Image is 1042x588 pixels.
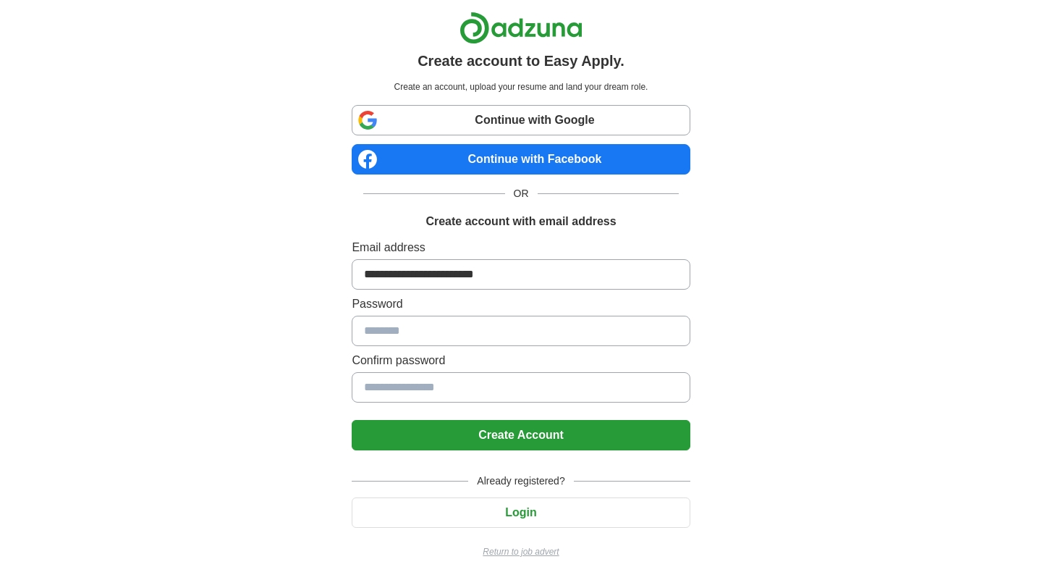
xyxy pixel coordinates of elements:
[352,295,690,313] label: Password
[352,239,690,256] label: Email address
[468,474,573,489] span: Already registered?
[425,213,616,230] h1: Create account with email address
[352,497,690,528] button: Login
[459,12,583,44] img: Adzuna logo
[418,50,624,72] h1: Create account to Easy Apply.
[505,186,538,201] span: OR
[352,144,690,175] a: Continue with Facebook
[352,105,690,135] a: Continue with Google
[352,506,690,518] a: Login
[352,420,690,450] button: Create Account
[352,545,690,558] a: Return to job advert
[352,352,690,369] label: Confirm password
[355,80,687,93] p: Create an account, upload your resume and land your dream role.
